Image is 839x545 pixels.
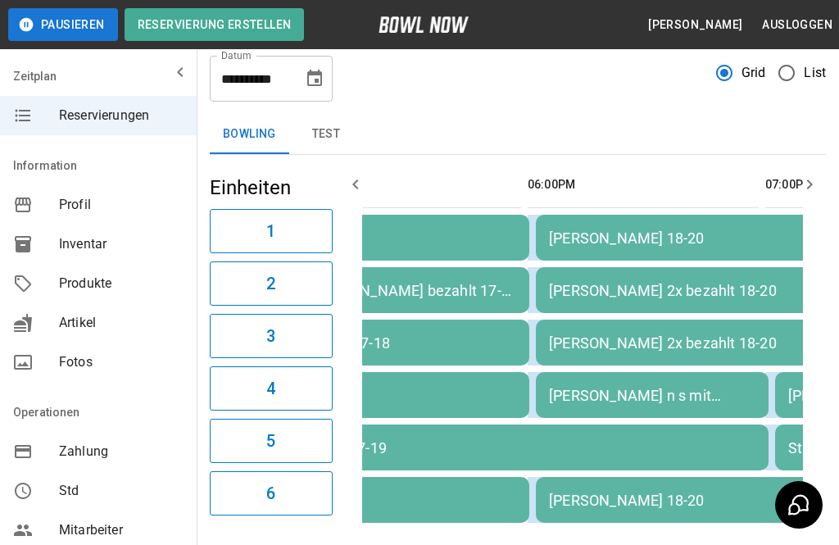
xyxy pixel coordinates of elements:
[210,419,333,463] button: 5
[59,442,184,461] span: Zahlung
[266,480,275,506] h6: 6
[266,375,275,402] h6: 4
[289,115,363,154] button: test
[310,334,516,352] div: Böhm 17-18
[59,234,184,254] span: Inventar
[210,314,333,358] button: 3
[210,366,333,411] button: 4
[59,352,184,372] span: Fotos
[59,274,184,293] span: Produkte
[210,471,333,515] button: 6
[266,218,275,244] h6: 1
[266,323,275,349] h6: 3
[125,8,305,41] button: Reservierung erstellen
[549,387,755,404] div: [PERSON_NAME] n s mit Bande 18-19
[266,270,275,297] h6: 2
[310,439,755,456] div: Haug 17-19
[266,428,275,454] h6: 5
[59,313,184,333] span: Artikel
[310,282,516,299] div: [PERSON_NAME] bezahlt 17-18
[755,10,839,40] button: Ausloggen
[210,115,826,154] div: inventory tabs
[210,209,333,253] button: 1
[59,520,184,540] span: Mitarbeiter
[59,481,184,501] span: Std
[8,8,118,41] button: Pausieren
[298,62,331,95] button: Choose date, selected date is 13. Sep. 2025
[59,106,184,125] span: Reservierungen
[804,63,826,83] span: List
[59,195,184,215] span: Profil
[741,63,766,83] span: Grid
[642,10,749,40] button: [PERSON_NAME]
[210,175,333,201] h5: Einheiten
[210,115,289,154] button: Bowling
[210,261,333,306] button: 2
[379,16,469,33] img: logo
